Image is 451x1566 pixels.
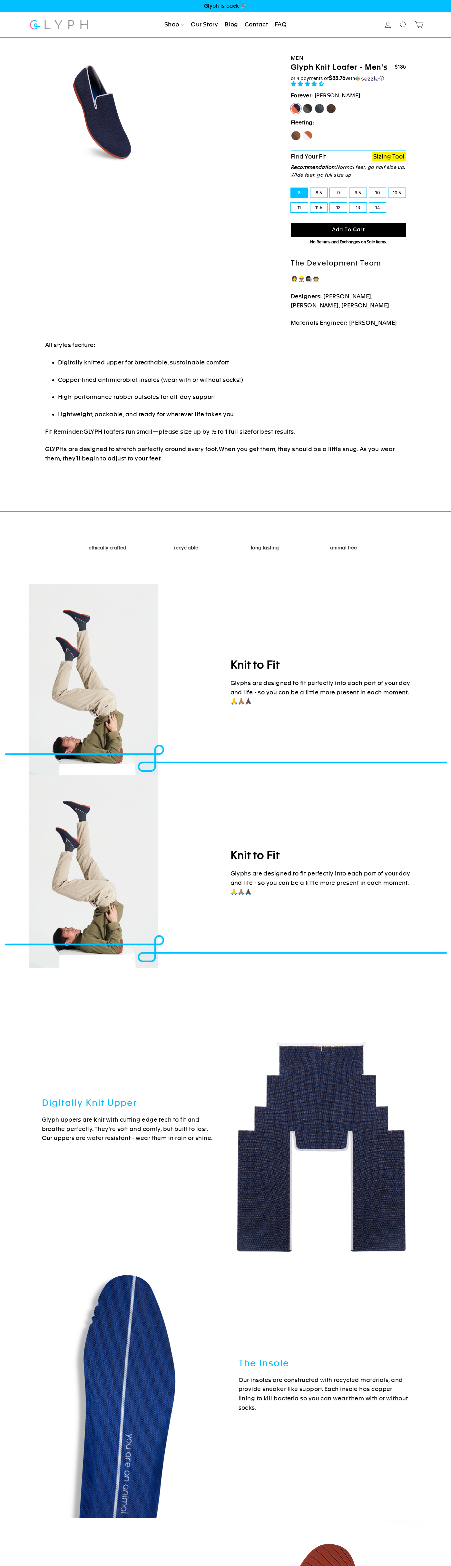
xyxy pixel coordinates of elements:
[230,848,422,863] h2: Knit to Fit
[330,203,347,212] label: 12
[29,775,158,968] img: One_Pair_Product_Page_Final_600x.png
[291,81,326,87] span: 4.73 stars
[222,18,241,32] a: Blog
[29,1256,226,1518] img: 3_b1bd701e-a84e-4f38-b552-3eb357e125f5.png
[162,18,187,32] a: Shop
[369,188,386,198] label: 10
[291,119,314,126] strong: Fleeting:
[291,164,336,170] strong: Recommendation:
[355,76,378,82] img: Sezzle
[147,544,226,552] div: recyclable
[29,16,89,33] img: Glyph
[349,203,367,212] label: 13
[302,103,313,114] label: Panther
[291,163,406,179] p: Normal feet, go half size up. Wide feet, go full size up.
[291,153,326,160] span: Find Your Fit
[291,292,406,311] p: Designers: [PERSON_NAME], [PERSON_NAME], [PERSON_NAME]
[242,18,270,32] a: Contact
[291,63,387,72] h1: Glyph Knit Loafer - Men's
[291,223,406,237] button: Add to cart
[304,544,383,552] div: animal free
[310,203,328,212] label: 11.5
[68,544,147,552] div: ethically crafted
[58,411,234,418] span: Lightweight, packable, and ready for wherever life takes you
[291,203,308,212] label: 11
[310,188,328,198] label: 8.5
[291,259,406,268] h2: The Development Team
[291,92,313,99] strong: Forever:
[239,1357,409,1369] h3: The Insole
[45,446,395,462] span: GLYPHs are designed to stretch perfectly around every foot. When you get them, they should be a l...
[291,75,406,82] div: or 4 payments of$33.75withSezzle Click to learn more about Sezzle
[291,75,406,82] div: or 4 payments of with
[58,393,215,400] span: High-performance rubber outsoles for all-day support
[58,359,229,366] span: Digitally knitted upper for breathable, sustainable comfort
[230,869,422,897] p: Glyphs are designed to fit perfectly into each part of your day and life - so you can be a little...
[162,18,289,32] ul: Primary
[326,103,336,114] label: Mustang
[226,991,422,1253] img: 4_fbcf4a6e-a82b-4547-a9bf-26f9b29d8b40.png
[48,57,158,167] img: Angle_6_0_3x_b7f751b4-e3dc-4a3c-b0c7-0aca56be0efa_800x.jpg
[291,275,406,284] p: 👩‍💼👷🏽‍♂️👩🏿‍🔬👨‍🚀
[315,92,360,99] span: [PERSON_NAME]
[291,318,406,328] p: Materials Engineer: [PERSON_NAME]
[83,428,159,435] span: GLYPH loafers run small—
[45,428,84,435] span: Fit Reminder:
[42,1097,213,1108] h3: Digitally Knit Upper
[291,188,308,198] label: 8
[369,203,386,212] label: 14
[230,679,422,706] p: Glyphs are designed to fit perfectly into each part of your day and life - so you can be a little...
[332,227,365,233] span: Add to cart
[42,1115,213,1143] p: Glyph uppers are knit with cutting edge tech to fit and breathe perfectly. They're soft and comfy...
[45,342,96,348] span: All styles feature:
[251,428,295,435] span: for best results.
[230,658,422,672] h2: Knit to Fit
[314,103,325,114] label: Rhino
[330,188,347,198] label: 9
[395,64,406,70] span: $135
[302,130,313,141] label: Fox
[226,544,304,552] div: long lasting
[291,54,406,63] div: Men
[291,103,301,114] label: [PERSON_NAME]
[188,18,221,32] a: Our Story
[58,376,243,383] span: Copper-lined antimicrobial insoles (wear with or without socks!)
[29,584,158,777] img: One_Pair_Product_Page_Final_600x.png
[239,1376,409,1413] p: Our insoles are constructed with recycled materials, and provide sneaker like support. Each insol...
[291,130,301,141] label: Hawk
[159,428,251,435] span: please size up by ½ to 1 full size
[372,152,406,161] a: Sizing Tool
[310,240,387,244] span: No Returns and Exchanges on Sale Items.
[272,18,289,32] a: FAQ
[329,75,346,81] span: $33.75
[349,188,367,198] label: 9.5
[388,188,406,198] label: 10.5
